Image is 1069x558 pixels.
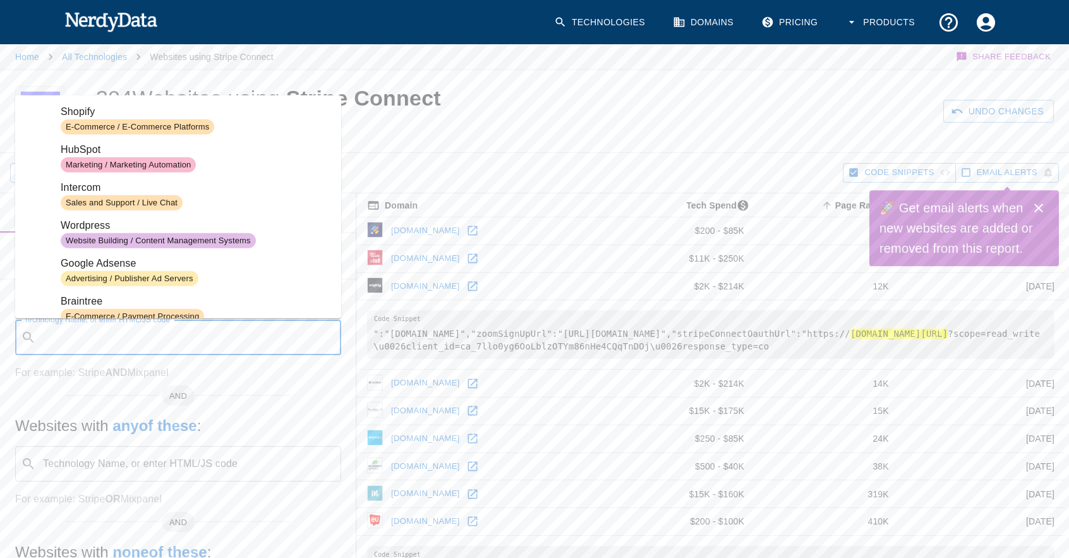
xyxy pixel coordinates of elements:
button: Share Feedback [954,44,1054,70]
h6: 🚀 Get email alerts when new websites are added or removed from this report. [879,198,1034,258]
a: Open bookme.name in new window [463,401,482,420]
span: AND [162,390,195,403]
td: [DATE] [899,397,1065,425]
a: [DOMAIN_NAME] [388,249,463,269]
p: For example: Stripe Mixpanel [15,492,341,507]
a: Open kerkdienstgemist.nl in new window [463,457,482,476]
span: E-Commerce / E-Commerce Platforms [61,121,214,133]
span: Intercom [61,179,331,195]
a: Domains [665,4,744,41]
span: Shopify [61,104,331,119]
td: [DATE] [899,370,1065,397]
h5: Websites with : [15,416,341,436]
a: Technologies [547,4,655,41]
span: AND [162,516,195,529]
span: Marketing / Marketing Automation [61,159,196,171]
a: [DOMAIN_NAME] [388,401,463,421]
b: AND [105,367,127,378]
span: Get email alerts with newly found website results. Click to enable. [977,166,1037,180]
a: All Technologies [62,52,127,62]
button: Undo Changes [943,100,1054,123]
td: [DATE] [899,425,1065,452]
td: [DATE] [899,272,1065,300]
img: jotform.com icon [367,222,383,238]
img: euagenda.eu icon [367,513,383,528]
a: [DOMAIN_NAME] [388,457,463,476]
a: Open metooo.io in new window [463,485,482,504]
img: bookme.name icon [367,402,383,418]
a: Open jotform.com in new window [463,221,482,240]
img: kerkdienstgemist.nl icon [367,458,383,473]
span: Google Adsense [61,255,331,270]
b: any of these [112,417,196,434]
td: 14K [754,370,899,397]
td: $15K - $160K [601,480,754,508]
label: Technology Name, or enter HTML/JS code [24,314,170,325]
button: Get email alerts with newly found website results. Click to enable. [955,163,1059,183]
span: Braintree [61,293,331,308]
img: acdsee.com icon [367,375,383,391]
span: The registered domain name (i.e. "nerdydata.com"). [367,198,418,213]
td: $200 - $85K [601,217,754,245]
img: wnyc.org icon [367,250,383,265]
img: mn.co icon [367,277,383,293]
a: Open euagenda.eu in new window [463,512,482,531]
td: $11K - $250K [601,245,754,272]
a: Pricing [754,4,828,41]
td: 319K [754,480,899,508]
a: [DOMAIN_NAME] [388,484,463,504]
td: $2K - $214K [601,370,754,397]
button: Hide Search [10,163,97,183]
button: Hide Code Snippets [843,163,955,183]
span: Stripe Connect [286,86,441,110]
img: wqxr.org icon [367,430,383,446]
td: [DATE] [899,480,1065,508]
a: Home [15,52,39,62]
b: OR [105,494,120,504]
span: HubSpot [61,142,331,157]
a: [DOMAIN_NAME] [388,512,463,531]
a: Open wqxr.org in new window [463,429,482,448]
hl: [DOMAIN_NAME][URL] [850,329,948,339]
a: [DOMAIN_NAME] [388,277,463,296]
a: Open wnyc.org in new window [463,249,482,268]
td: $2K - $214K [601,272,754,300]
button: Account Settings [967,4,1005,41]
a: Open mn.co in new window [463,277,482,296]
td: 24K [754,425,899,452]
a: Open acdsee.com in new window [463,374,482,393]
img: NerdyData.com [64,9,157,34]
button: Support and Documentation [930,4,967,41]
p: For example: Stripe Mixpanel [15,365,341,380]
p: Websites using Stripe Connect [150,51,274,63]
td: 12K [754,272,899,300]
span: A page popularity ranking based on a domain's backlinks. Smaller numbers signal more popular doma... [819,198,899,213]
td: 372 [754,217,899,245]
button: Products [838,4,925,41]
td: $250 - $85K [601,425,754,452]
td: 15K [754,397,899,425]
a: [DOMAIN_NAME] [388,373,463,393]
td: 410K [754,508,899,536]
span: The estimated minimum and maximum annual tech spend each webpage has, based on the free, freemium... [670,198,754,213]
td: [DATE] [899,508,1065,536]
span: Advertising / Publisher Ad Servers [61,272,198,284]
span: Website Building / Content Management Systems [61,234,256,246]
img: metooo.io icon [367,485,383,501]
td: $15K - $175K [601,397,754,425]
h1: 394 Websites using [96,86,441,110]
pre: ":"[DOMAIN_NAME]","zoomSignUpUrl":"[URL][DOMAIN_NAME]","stripeConnectOauthUrl":"https:// ?scope=r... [367,310,1054,359]
span: Wordpress [61,217,331,233]
span: E-Commerce / Payment Processing [61,310,204,322]
td: $500 - $40K [601,452,754,480]
a: [DOMAIN_NAME] [388,429,463,449]
td: [DATE] [899,452,1065,480]
span: Sales and Support / Live Chat [61,197,183,209]
td: 3K [754,245,899,272]
span: Hide Code Snippets [864,166,934,180]
td: 38K [754,452,899,480]
button: Close [1026,195,1051,221]
a: [DOMAIN_NAME] [388,221,463,241]
td: $200 - $100K [601,508,754,536]
nav: breadcrumb [15,44,274,70]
